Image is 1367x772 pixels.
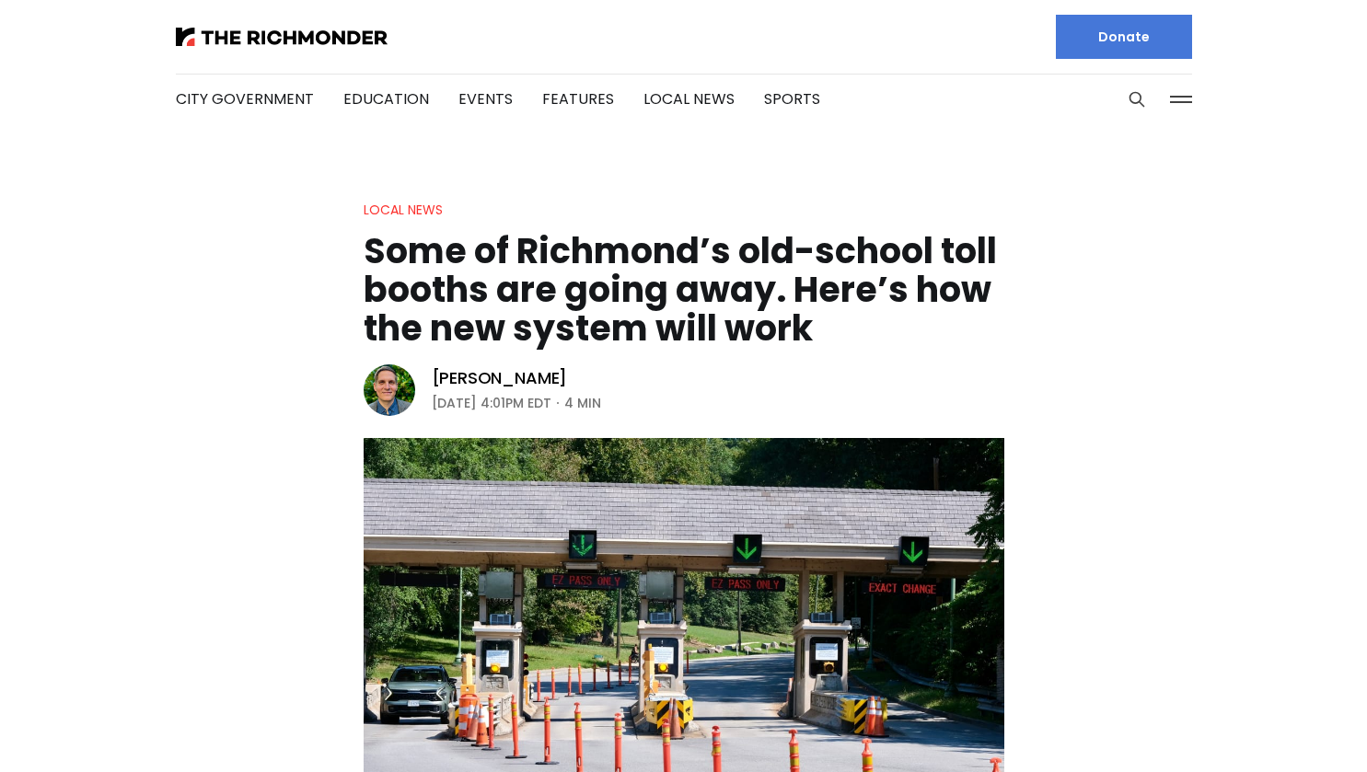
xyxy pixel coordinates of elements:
[364,201,443,219] a: Local News
[176,28,388,46] img: The Richmonder
[1123,86,1151,113] button: Search this site
[643,88,735,109] a: Local News
[176,88,314,109] a: City Government
[364,364,415,416] img: Graham Moomaw
[764,88,820,109] a: Sports
[542,88,614,109] a: Features
[458,88,513,109] a: Events
[564,392,601,414] span: 4 min
[343,88,429,109] a: Education
[1056,15,1192,59] a: Donate
[364,232,1004,348] h1: Some of Richmond’s old-school toll booths are going away. Here’s how the new system will work
[432,392,551,414] time: [DATE] 4:01PM EDT
[432,367,568,389] a: [PERSON_NAME]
